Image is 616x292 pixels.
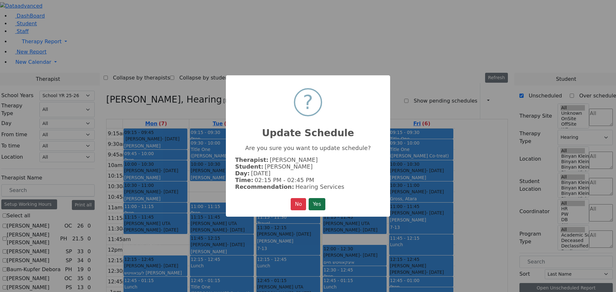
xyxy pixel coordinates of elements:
strong: Recommendation: [235,183,294,190]
strong: Time: [235,177,253,183]
h2: Update Schedule [226,120,390,139]
span: Hearing Services [295,183,345,190]
strong: Day: [235,170,250,177]
button: No [291,198,306,210]
span: [DATE] [251,170,270,177]
div: ? [303,89,313,115]
strong: Student: [235,163,263,170]
span: 02:15 PM - 02:45 PM [254,177,314,183]
span: [PERSON_NAME] [265,163,313,170]
p: Are you sure you want to update schedule? [235,145,381,151]
button: Yes [309,198,325,210]
span: [PERSON_NAME] [270,156,318,163]
strong: Therapist: [235,156,269,163]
